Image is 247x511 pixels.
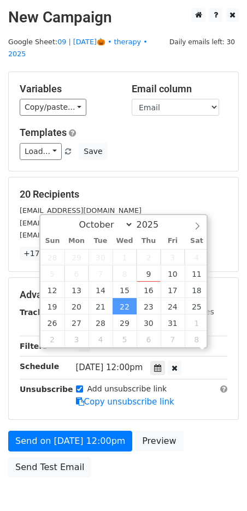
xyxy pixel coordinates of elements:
span: September 30, 2025 [89,249,113,265]
span: October 8, 2025 [113,265,137,282]
small: [EMAIL_ADDRESS][DOMAIN_NAME] [20,219,142,227]
span: November 1, 2025 [185,314,209,331]
span: October 14, 2025 [89,282,113,298]
small: [EMAIL_ADDRESS][DOMAIN_NAME] [20,231,142,239]
h5: Email column [132,83,227,95]
a: Copy/paste... [20,99,86,116]
small: Google Sheet: [8,38,148,58]
span: November 3, 2025 [64,331,89,347]
span: October 4, 2025 [185,249,209,265]
span: October 21, 2025 [89,298,113,314]
span: October 9, 2025 [137,265,161,282]
a: Templates [20,127,67,138]
a: 09 | [DATE]🎃 • therapy • 2025 [8,38,148,58]
span: Tue [89,237,113,245]
span: October 18, 2025 [185,282,209,298]
a: Daily emails left: 30 [166,38,239,46]
span: October 16, 2025 [137,282,161,298]
span: November 6, 2025 [137,331,161,347]
label: UTM Codes [171,306,214,318]
span: Daily emails left: 30 [166,36,239,48]
span: Sat [185,237,209,245]
span: October 5, 2025 [40,265,64,282]
span: October 2, 2025 [137,249,161,265]
span: September 29, 2025 [64,249,89,265]
span: October 23, 2025 [137,298,161,314]
span: October 11, 2025 [185,265,209,282]
span: [DATE] 12:00pm [76,363,143,372]
span: Wed [113,237,137,245]
span: Sun [40,237,64,245]
span: November 5, 2025 [113,331,137,347]
a: Preview [135,431,183,451]
span: October 15, 2025 [113,282,137,298]
h5: 20 Recipients [20,188,227,200]
span: Mon [64,237,89,245]
strong: Tracking [20,308,56,317]
span: October 31, 2025 [161,314,185,331]
span: October 22, 2025 [113,298,137,314]
span: November 7, 2025 [161,331,185,347]
input: Year [133,219,173,230]
span: November 8, 2025 [185,331,209,347]
span: October 7, 2025 [89,265,113,282]
span: Fri [161,237,185,245]
a: Load... [20,143,62,160]
span: October 10, 2025 [161,265,185,282]
span: October 26, 2025 [40,314,64,331]
span: October 13, 2025 [64,282,89,298]
button: Save [79,143,107,160]
span: October 20, 2025 [64,298,89,314]
a: Copy unsubscribe link [76,397,174,407]
span: October 17, 2025 [161,282,185,298]
strong: Filters [20,342,48,350]
span: October 28, 2025 [89,314,113,331]
span: October 24, 2025 [161,298,185,314]
a: Send on [DATE] 12:00pm [8,431,132,451]
h5: Advanced [20,289,227,301]
h5: Variables [20,83,115,95]
h2: New Campaign [8,8,239,27]
strong: Schedule [20,362,59,371]
span: October 29, 2025 [113,314,137,331]
span: October 30, 2025 [137,314,161,331]
small: [EMAIL_ADDRESS][DOMAIN_NAME] [20,206,142,215]
span: November 2, 2025 [40,331,64,347]
a: Send Test Email [8,457,91,478]
span: October 27, 2025 [64,314,89,331]
span: October 6, 2025 [64,265,89,282]
span: September 28, 2025 [40,249,64,265]
iframe: Chat Widget [192,459,247,511]
span: October 1, 2025 [113,249,137,265]
span: November 4, 2025 [89,331,113,347]
span: October 19, 2025 [40,298,64,314]
label: Add unsubscribe link [87,383,167,395]
a: +17 more [20,247,66,260]
span: October 25, 2025 [185,298,209,314]
span: October 12, 2025 [40,282,64,298]
span: October 3, 2025 [161,249,185,265]
span: Thu [137,237,161,245]
strong: Unsubscribe [20,385,73,394]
